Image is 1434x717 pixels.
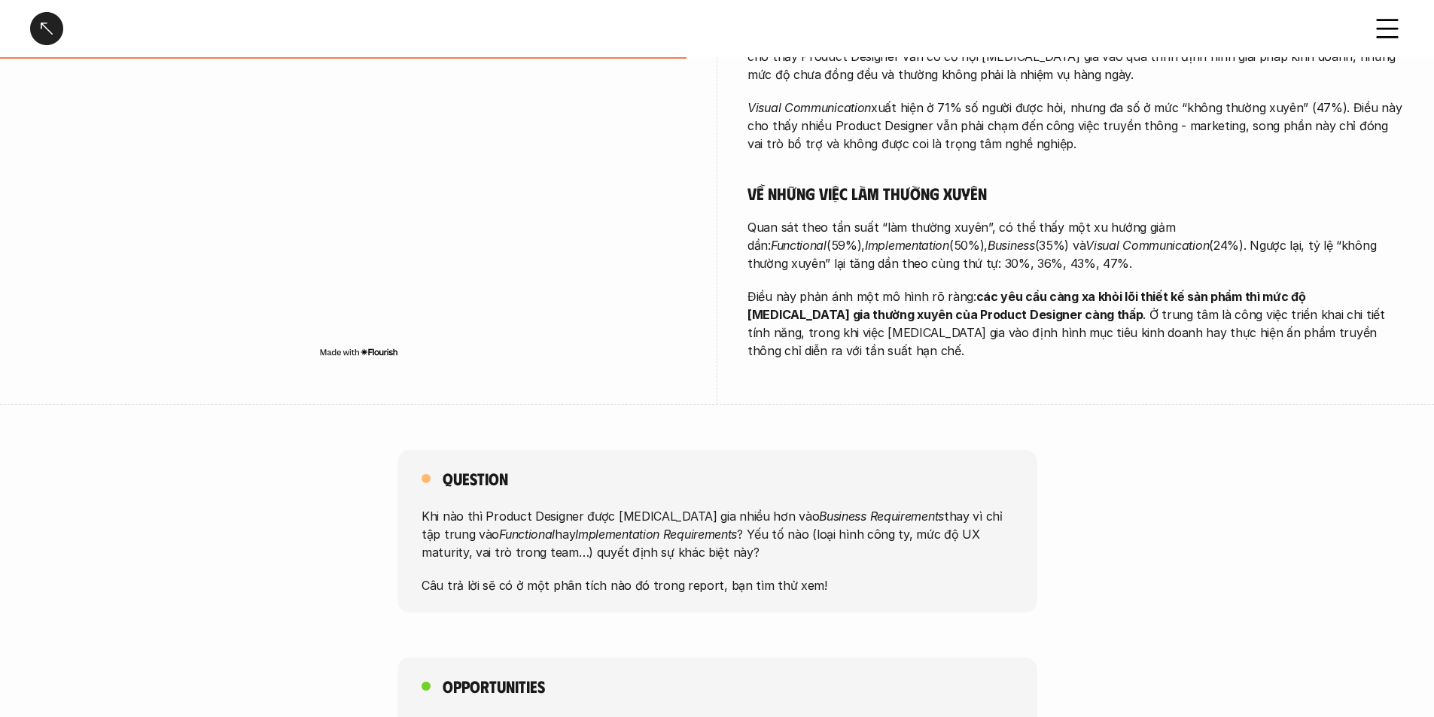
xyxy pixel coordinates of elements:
em: Business [988,238,1035,253]
em: Business Requirements [819,509,944,524]
strong: các yêu cầu càng xa khỏi lõi thiết kế sản phẩm thì mức độ [MEDICAL_DATA] gia thường xuyên của Pro... [747,289,1308,322]
em: Implementation Requirements [575,527,737,542]
h5: Opportunities [443,676,545,697]
p: xuất hiện ở 71% số người được hỏi, nhưng đa số ở mức “không thường xuyên” (47%). Điều này cho thấ... [747,99,1404,153]
p: Điều này phản ánh một mô hình rõ ràng: . Ở trung tâm là công việc triển khai chi tiết tính năng, ... [747,287,1404,360]
em: Visual Communication [747,100,871,115]
em: Implementation [865,238,949,253]
p: Quan sát theo tần suất “làm thường xuyên”, có thể thấy một xu hướng giảm dần: (59%), (50%), (35%)... [747,218,1404,272]
em: Functional [499,527,555,542]
h5: Về những việc làm thường xuyên [747,183,1404,204]
em: Functional [771,238,827,253]
p: Câu trả lời sẽ có ở một phân tích nào đó trong report, bạn tìm thử xem! [422,576,1013,594]
h5: Question [443,468,508,489]
em: Visual Communication [1085,238,1209,253]
p: Khi nào thì Product Designer được [MEDICAL_DATA] gia nhiều hơn vào thay vì chỉ tập trung vào hay ... [422,507,1013,561]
